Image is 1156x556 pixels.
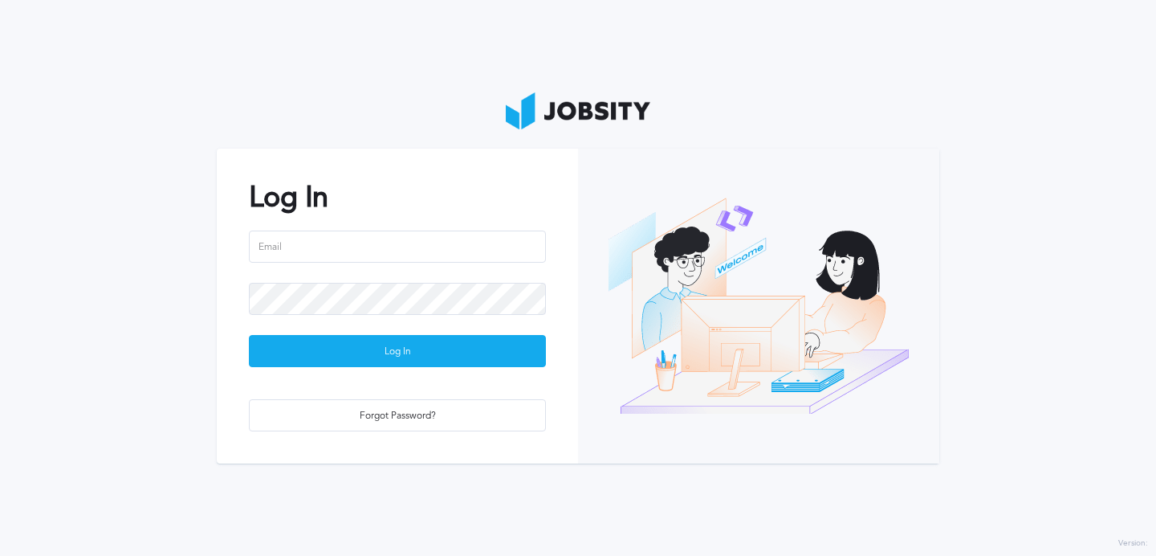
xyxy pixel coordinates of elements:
div: Log In [250,336,545,368]
input: Email [249,231,546,263]
h2: Log In [249,181,546,214]
button: Forgot Password? [249,399,546,431]
button: Log In [249,335,546,367]
div: Forgot Password? [250,400,545,432]
label: Version: [1118,539,1148,549]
